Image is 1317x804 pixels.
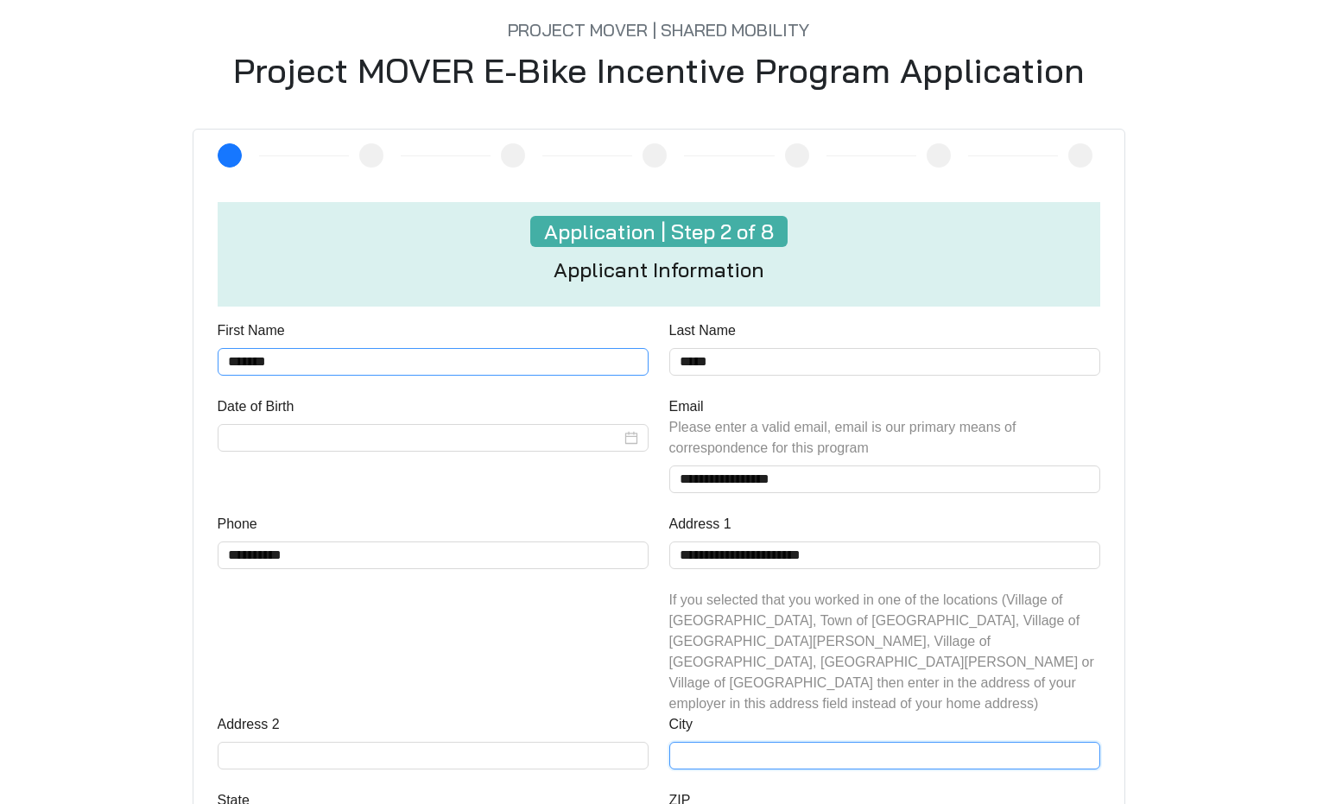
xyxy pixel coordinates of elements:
[218,514,257,535] label: Phone
[669,541,1100,569] input: Address 1
[652,149,659,162] span: 5
[510,149,516,162] span: 4
[669,420,1016,455] span: Please enter a valid email, email is our primary means of correspondence for this program
[669,396,1100,459] span: Email
[218,396,294,417] label: Date of Birth
[218,541,649,569] input: Phone
[794,149,801,162] span: 6
[218,742,649,769] input: Address 2
[110,49,1208,91] h1: Project MOVER E-Bike Incentive Program Application
[226,149,233,162] span: 2
[218,714,280,735] label: Address 2
[218,320,285,341] label: First Name
[669,514,731,535] label: Address 1
[554,257,764,282] h4: Applicant Information
[218,348,649,376] input: First Name
[669,742,1100,769] input: City
[669,348,1100,376] input: Last Name
[228,427,621,448] input: Date of Birth
[935,149,942,162] span: 7
[530,216,788,248] h4: Application | Step 2 of 8
[669,320,736,341] label: Last Name
[1078,149,1085,162] span: 8
[368,149,375,162] span: 3
[669,592,1094,711] span: If you selected that you worked in one of the locations (Village of [GEOGRAPHIC_DATA], Town of [G...
[669,714,693,735] label: City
